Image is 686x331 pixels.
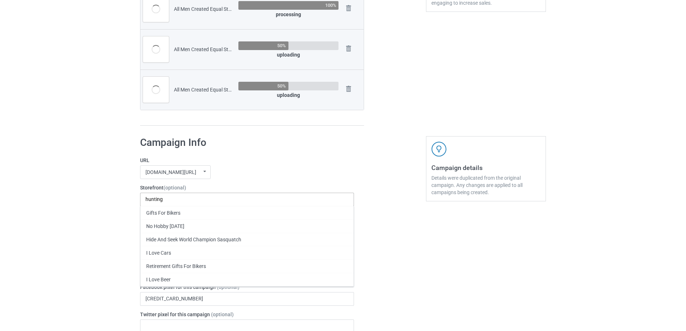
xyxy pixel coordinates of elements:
span: (optional) [217,284,239,290]
div: All Men Created Equal Strongest Hunting Nineties.png [174,5,233,13]
img: svg+xml;base64,PD94bWwgdmVyc2lvbj0iMS4wIiBlbmNvZGluZz0iVVRGLTgiPz4KPHN2ZyB3aWR0aD0iMjhweCIgaGVpZ2... [344,84,354,94]
label: Facebook pixel for this campaign [140,283,354,291]
div: 50% [277,84,286,88]
label: Storefront [140,184,354,191]
span: (optional) [211,312,234,317]
div: Gifts For Bikers [140,206,354,219]
h1: Campaign Info [140,136,354,149]
div: uploading [238,51,338,58]
label: Twitter pixel for this campaign [140,311,354,318]
div: All Men Created Equal Strongest Hunting Seventies.png [174,46,233,53]
div: 100% [325,3,336,8]
img: svg+xml;base64,PD94bWwgdmVyc2lvbj0iMS4wIiBlbmNvZGluZz0iVVRGLTgiPz4KPHN2ZyB3aWR0aD0iNDJweCIgaGVpZ2... [431,142,447,157]
h3: Campaign details [431,164,541,172]
div: All Men Created Equal Strongest Hunting Sixties.png [174,86,233,93]
div: processing [238,11,338,18]
img: svg+xml;base64,PD94bWwgdmVyc2lvbj0iMS4wIiBlbmNvZGluZz0iVVRGLTgiPz4KPHN2ZyB3aWR0aD0iMjhweCIgaGVpZ2... [344,3,354,13]
div: Retirement Gifts For Bikers [140,259,354,273]
label: URL [140,157,354,164]
img: svg+xml;base64,PD94bWwgdmVyc2lvbj0iMS4wIiBlbmNvZGluZz0iVVRGLTgiPz4KPHN2ZyB3aWR0aD0iMjhweCIgaGVpZ2... [344,44,354,54]
div: No Hobby [DATE] [140,219,354,233]
div: uploading [238,91,338,99]
div: [DOMAIN_NAME][URL] [145,170,196,175]
div: 50% [277,43,286,48]
div: Details were duplicated from the original campaign. Any changes are applied to all campaigns bein... [431,174,541,196]
div: Hide And Seek World Champion Sasquatch [140,233,354,246]
span: (optional) [163,185,186,191]
div: I Love Beer [140,273,354,286]
div: Funny Quotes Saying For Bikers [140,286,354,299]
div: I Love Cars [140,246,354,259]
